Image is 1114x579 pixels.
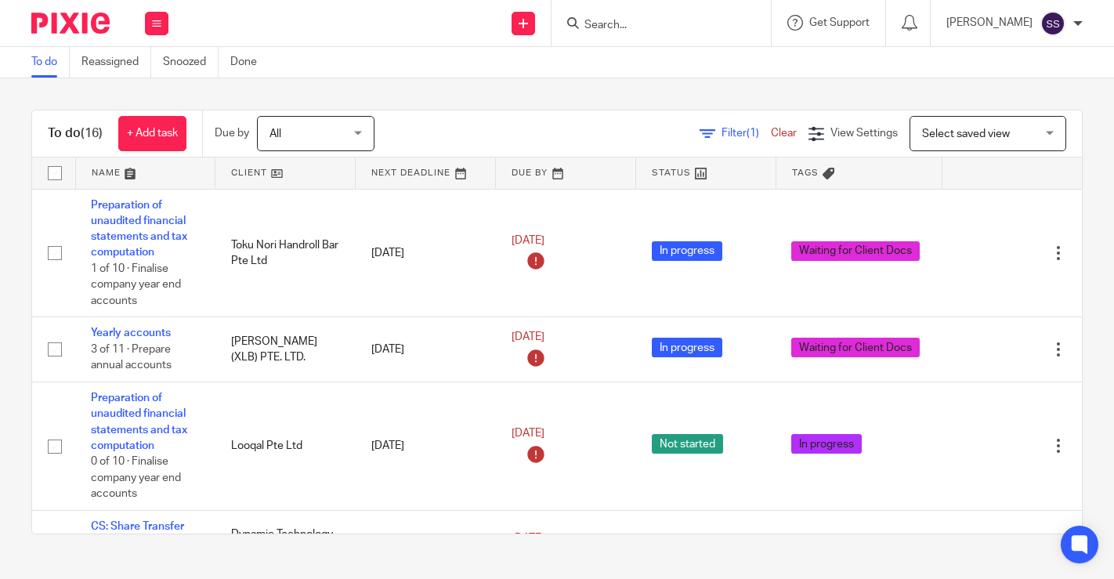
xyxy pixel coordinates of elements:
span: 0 of 10 · Finalise company year end accounts [91,456,181,499]
span: Tags [792,168,819,177]
td: [DATE] [356,317,496,382]
a: Yearly accounts [91,327,171,338]
span: 1 of 10 · Finalise company year end accounts [91,263,181,306]
td: [DATE] [356,382,496,510]
span: In progress [791,434,862,454]
a: Clear [771,128,797,139]
span: In progress [652,241,722,261]
a: + Add task [118,116,186,151]
span: (1) [747,128,759,139]
td: Toku Nori Handroll Bar Pte Ltd [215,189,356,317]
p: Due by [215,125,249,141]
a: To do [31,47,70,78]
span: [DATE] [512,428,544,439]
span: Select saved view [922,128,1010,139]
td: Looqal Pte Ltd [215,382,356,510]
span: [DATE] [512,235,544,246]
span: Waiting for Client Docs [791,241,920,261]
a: CS: Share Transfer [91,521,184,532]
span: View Settings [830,128,898,139]
a: Reassigned [81,47,151,78]
span: Waiting for Client Docs [791,338,920,357]
span: Get Support [809,17,870,28]
a: Preparation of unaudited financial statements and tax computation [91,200,187,259]
td: [PERSON_NAME] (XLB) PTE. LTD. [215,317,356,382]
span: (16) [81,127,103,139]
img: Pixie [31,13,110,34]
img: svg%3E [1040,11,1065,36]
a: Done [230,47,269,78]
span: 3 of 11 · Prepare annual accounts [91,344,172,371]
span: Not started [652,434,723,454]
a: Preparation of unaudited financial statements and tax computation [91,393,187,451]
a: Snoozed [163,47,219,78]
h1: To do [48,125,103,142]
span: [DATE] [512,533,544,544]
p: [PERSON_NAME] [946,15,1033,31]
span: [DATE] [512,331,544,342]
span: In progress [652,338,722,357]
input: Search [583,19,724,33]
span: All [269,128,281,139]
span: Filter [722,128,771,139]
td: [DATE] [356,189,496,317]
